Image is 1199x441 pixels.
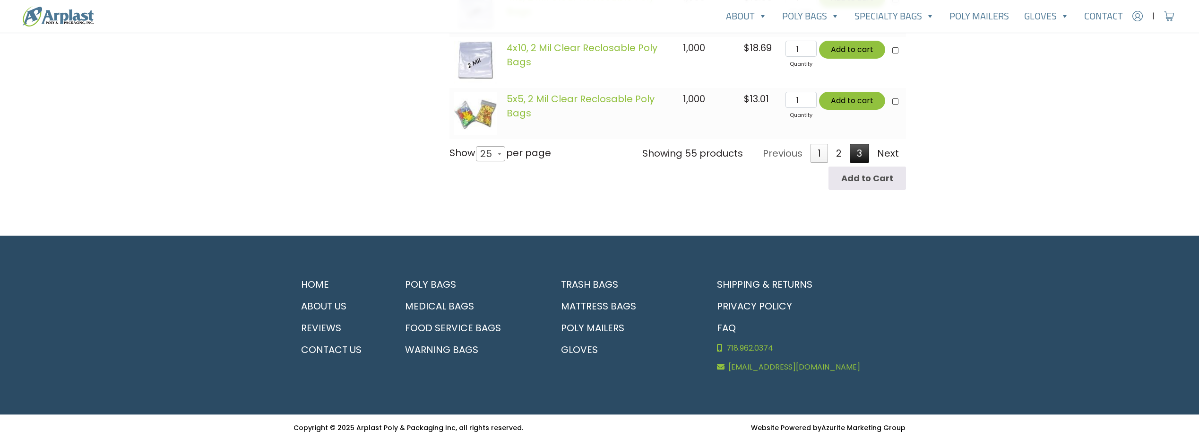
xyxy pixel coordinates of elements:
[847,7,942,26] a: Specialty Bags
[870,144,906,163] a: Next
[785,41,816,57] input: Qty
[642,146,743,160] div: Showing 55 products
[756,144,810,163] a: Previous
[709,317,906,339] a: FAQ
[293,317,386,339] a: Reviews
[709,358,906,377] a: [EMAIL_ADDRESS][DOMAIN_NAME]
[785,92,816,108] input: Qty
[942,7,1017,26] a: Poly Mailers
[293,295,386,317] a: About Us
[744,92,750,106] span: $
[23,6,94,26] img: logo
[718,7,775,26] a: About
[683,92,705,106] span: 1,000
[397,295,542,317] a: Medical Bags
[293,273,386,295] a: Home
[1152,10,1155,22] span: |
[819,41,885,58] button: Add to cart
[553,339,698,361] a: Gloves
[775,7,847,26] a: Poly Bags
[829,144,849,163] a: 2
[293,423,523,432] small: Copyright © 2025 Arplast Poly & Packaging Inc, all rights reserved.
[709,273,906,295] a: Shipping & Returns
[709,339,906,358] a: 718.962.0374
[553,295,698,317] a: Mattress Bags
[397,339,542,361] a: Warning Bags
[744,41,750,54] span: $
[683,41,705,54] span: 1,000
[553,273,698,295] a: Trash Bags
[850,144,869,163] a: 3
[454,92,498,135] img: images
[709,295,906,317] a: Privacy Policy
[821,423,906,432] a: Azurite Marketing Group
[476,142,501,165] span: 25
[476,146,505,161] span: 25
[1077,7,1130,26] a: Contact
[744,41,772,54] bdi: 18.69
[449,146,551,161] label: Show per page
[397,273,542,295] a: Poly Bags
[397,317,542,339] a: Food Service Bags
[751,423,906,432] small: Website Powered by
[828,167,906,190] input: Add to Cart
[811,144,828,163] a: 1
[454,41,498,84] img: images
[553,317,698,339] a: Poly Mailers
[293,339,386,361] a: Contact Us
[819,92,885,109] button: Add to cart
[507,92,655,120] a: 5x5, 2 Mil Clear Reclosable Poly Bags
[1017,7,1077,26] a: Gloves
[507,41,657,69] a: 4x10, 2 Mil Clear Reclosable Poly Bags
[744,92,769,106] bdi: 13.01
